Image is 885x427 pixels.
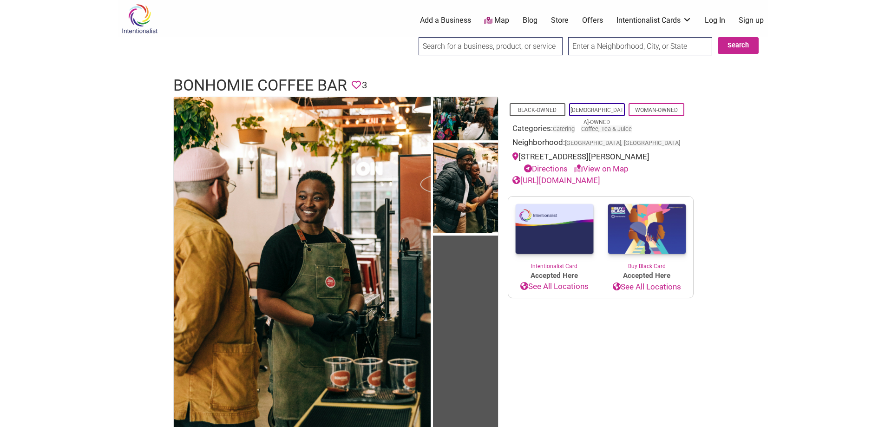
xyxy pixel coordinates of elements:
div: [STREET_ADDRESS][PERSON_NAME] [512,151,689,175]
a: Intentionalist Cards [616,15,692,26]
div: Categories: [512,123,689,137]
a: Sign up [739,15,764,26]
img: Intentionalist Card [508,197,601,262]
img: Buy Black Card [601,197,693,263]
a: Catering [553,125,575,132]
div: Neighborhood: [512,137,689,151]
img: Intentionalist [118,4,162,34]
input: Enter a Neighborhood, City, or State [568,37,712,55]
a: Black-Owned [518,107,557,113]
a: Store [551,15,569,26]
a: Map [484,15,509,26]
a: Coffee, Tea & Juice [581,125,632,132]
span: [GEOGRAPHIC_DATA], [GEOGRAPHIC_DATA] [565,140,680,146]
h1: Bonhomie Coffee Bar [173,74,347,97]
a: Add a Business [420,15,471,26]
a: See All Locations [508,281,601,293]
a: Woman-Owned [635,107,678,113]
button: Search [718,37,759,54]
a: See All Locations [601,281,693,293]
a: Offers [582,15,603,26]
span: Accepted Here [601,270,693,281]
span: Accepted Here [508,270,601,281]
a: [DEMOGRAPHIC_DATA]-Owned [570,107,623,125]
a: Log In [705,15,725,26]
a: View on Map [574,164,629,173]
a: Blog [523,15,538,26]
a: Buy Black Card [601,197,693,271]
span: 3 [362,78,367,92]
a: [URL][DOMAIN_NAME] [512,176,600,185]
a: Directions [524,164,568,173]
a: Intentionalist Card [508,197,601,270]
input: Search for a business, product, or service [419,37,563,55]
